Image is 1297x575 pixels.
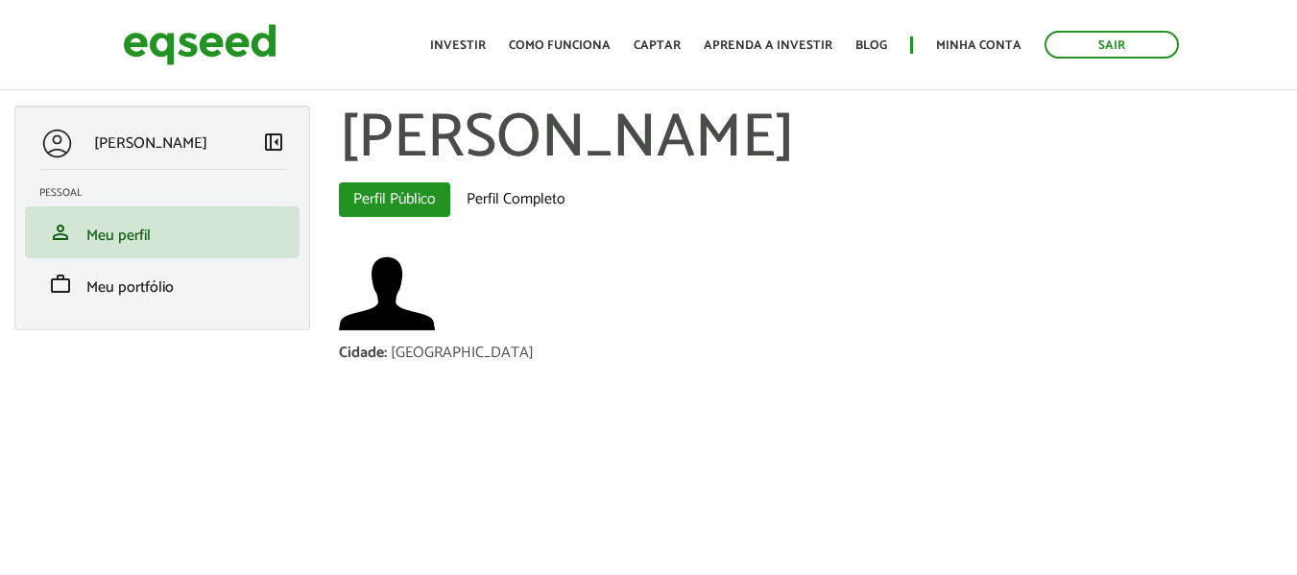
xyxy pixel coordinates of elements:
[123,19,276,70] img: EqSeed
[452,182,580,217] a: Perfil Completo
[262,131,285,154] span: left_panel_close
[25,206,300,258] li: Meu perfil
[855,39,887,52] a: Blog
[25,258,300,310] li: Meu portfólio
[339,246,435,342] a: Ver perfil do usuário.
[49,221,72,244] span: person
[391,346,534,361] div: [GEOGRAPHIC_DATA]
[339,246,435,342] img: Foto de Darcy Pedro Piva Filho
[704,39,832,52] a: Aprenda a investir
[86,275,174,300] span: Meu portfólio
[634,39,681,52] a: Captar
[39,187,300,199] h2: Pessoal
[339,346,391,361] div: Cidade
[86,223,151,249] span: Meu perfil
[339,106,1283,173] h1: [PERSON_NAME]
[936,39,1021,52] a: Minha conta
[339,182,450,217] a: Perfil Público
[94,134,207,153] p: [PERSON_NAME]
[262,131,285,157] a: Colapsar menu
[39,273,285,296] a: workMeu portfólio
[49,273,72,296] span: work
[39,221,285,244] a: personMeu perfil
[509,39,611,52] a: Como funciona
[430,39,486,52] a: Investir
[384,340,387,366] span: :
[1045,31,1179,59] a: Sair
